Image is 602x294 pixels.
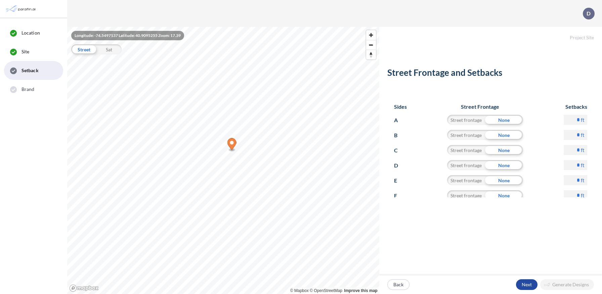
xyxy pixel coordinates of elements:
a: Improve this map [344,288,377,293]
h5: Project Site [379,27,602,41]
a: Mapbox [290,288,309,293]
button: Reset bearing to north [366,50,376,59]
div: None [485,160,523,170]
img: Parafin [5,3,38,15]
div: Sat [96,44,122,54]
canvas: Map [67,27,379,294]
div: Street frontage [447,175,485,185]
div: Street frontage [447,190,485,200]
h2: Street Frontage and Setbacks [387,67,594,81]
p: E [394,175,406,186]
span: Location [21,30,40,36]
p: C [394,145,406,156]
h6: Sides [394,103,407,110]
div: Street [71,44,96,54]
p: A [394,115,406,126]
div: Street frontage [447,145,485,155]
span: Site [21,48,29,55]
button: Zoom out [366,40,376,50]
p: D [587,10,591,16]
div: None [485,190,523,200]
label: ft [581,162,585,168]
p: Back [393,281,403,288]
div: None [485,145,523,155]
label: ft [581,177,585,184]
label: ft [581,192,585,199]
div: Street frontage [447,115,485,125]
span: Brand [21,86,35,93]
p: D [394,160,406,171]
a: OpenStreetMap [310,288,342,293]
a: Mapbox homepage [69,284,99,292]
p: F [394,190,406,201]
label: ft [581,132,585,138]
div: Map marker [227,138,236,152]
h6: Street Frontage [436,103,525,110]
button: Next [516,279,537,290]
div: None [485,115,523,125]
div: Longitude: -74.5497137 Latitude: 40.9095255 Zoom: 17.39 [71,31,184,40]
div: None [485,175,523,185]
div: Street frontage [447,160,485,170]
label: ft [581,116,585,123]
div: None [485,130,523,140]
h6: Setbacks [554,103,587,110]
button: Back [387,279,410,290]
label: ft [581,147,585,153]
button: Zoom in [366,30,376,40]
p: B [394,130,406,141]
p: Next [522,281,532,288]
div: Street frontage [447,130,485,140]
span: Setback [21,67,39,74]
